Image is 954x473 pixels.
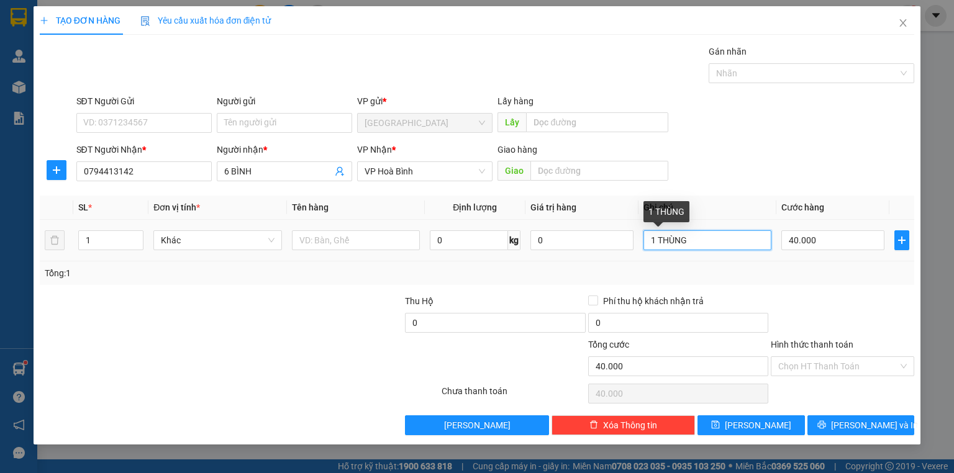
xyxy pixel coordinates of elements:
[217,94,352,108] div: Người gửi
[365,114,485,132] span: Sài Gòn
[6,78,216,98] b: GỬI : [GEOGRAPHIC_DATA]
[497,112,526,132] span: Lấy
[440,384,586,406] div: Chưa thanh toán
[497,161,530,181] span: Giao
[453,202,497,212] span: Định lượng
[589,420,598,430] span: delete
[643,230,771,250] input: Ghi Chú
[292,230,420,250] input: VD: Bàn, Ghế
[78,202,88,212] span: SL
[817,420,826,430] span: printer
[894,230,909,250] button: plus
[526,112,668,132] input: Dọc đường
[588,340,629,349] span: Tổng cước
[603,418,657,432] span: Xóa Thông tin
[47,165,66,175] span: plus
[530,202,576,212] span: Giá trị hàng
[898,18,908,28] span: close
[6,43,237,58] li: 0946 508 595
[45,230,65,250] button: delete
[781,202,824,212] span: Cước hàng
[140,16,150,26] img: icon
[697,415,805,435] button: save[PERSON_NAME]
[771,340,853,349] label: Hình thức thanh toán
[530,230,634,250] input: 0
[530,161,668,181] input: Dọc đường
[807,415,915,435] button: printer[PERSON_NAME] và In
[45,266,369,280] div: Tổng: 1
[161,231,274,250] span: Khác
[40,16,48,25] span: plus
[643,201,689,222] div: 1 THÙNG
[405,415,548,435] button: [PERSON_NAME]
[365,162,485,181] span: VP Hoà Bình
[357,145,392,155] span: VP Nhận
[709,47,747,56] label: Gán nhãn
[76,143,212,156] div: SĐT Người Nhận
[47,160,66,180] button: plus
[405,296,434,306] span: Thu Hộ
[895,235,909,245] span: plus
[71,30,81,40] span: environment
[140,16,271,25] span: Yêu cầu xuất hóa đơn điện tử
[638,196,776,220] th: Ghi chú
[886,6,920,41] button: Close
[725,418,791,432] span: [PERSON_NAME]
[831,418,918,432] span: [PERSON_NAME] và In
[598,294,709,308] span: Phí thu hộ khách nhận trả
[508,230,520,250] span: kg
[497,96,534,106] span: Lấy hàng
[357,94,493,108] div: VP gửi
[444,418,511,432] span: [PERSON_NAME]
[76,94,212,108] div: SĐT Người Gửi
[497,145,537,155] span: Giao hàng
[292,202,329,212] span: Tên hàng
[71,45,81,55] span: phone
[711,420,720,430] span: save
[71,8,165,24] b: Nhà Xe Hà My
[335,166,345,176] span: user-add
[40,16,120,25] span: TẠO ĐƠN HÀNG
[153,202,200,212] span: Đơn vị tính
[552,415,695,435] button: deleteXóa Thông tin
[6,27,237,43] li: 995 [PERSON_NAME]
[217,143,352,156] div: Người nhận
